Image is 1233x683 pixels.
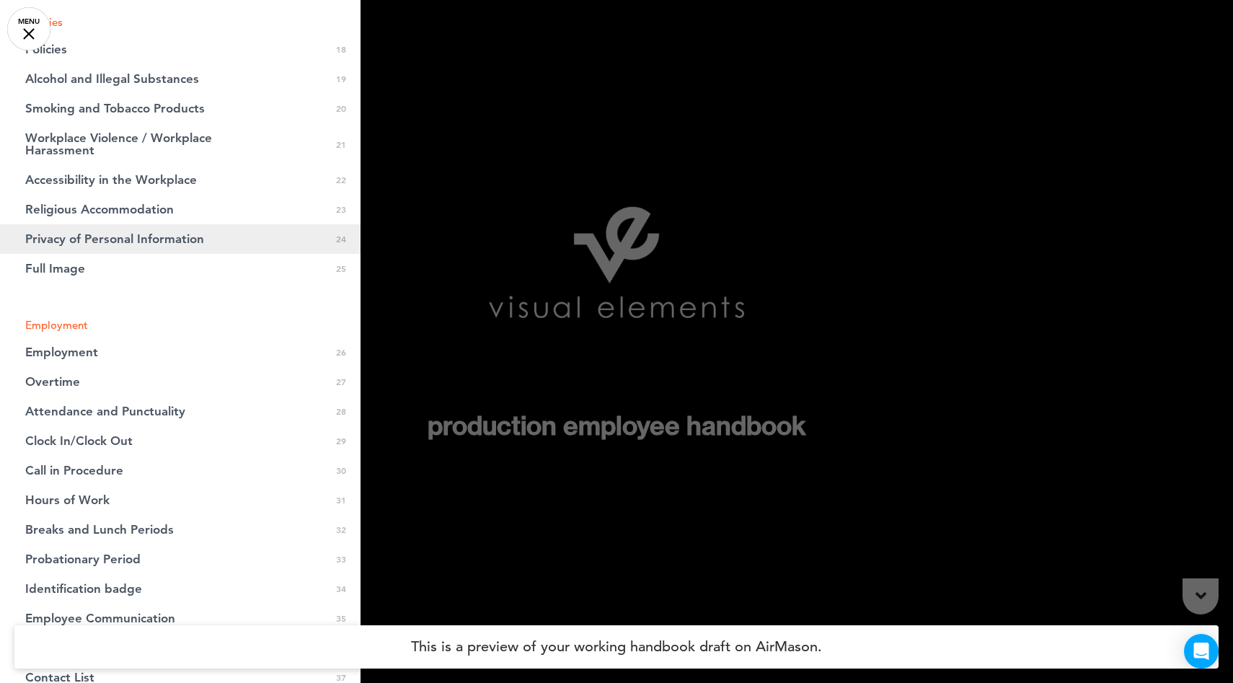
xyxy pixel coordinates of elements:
[336,102,346,115] span: 20
[25,263,85,275] span: Full Image
[25,494,110,506] span: Hours of Work
[25,435,133,447] span: Clock In/Clock Out
[336,376,346,388] span: 27
[336,464,346,477] span: 30
[25,553,141,565] span: Probationary Period
[25,132,263,157] span: Workplace Violence / Workplace Harassment
[336,494,346,506] span: 31
[25,43,67,56] span: Policies
[336,346,346,358] span: 26
[25,524,174,536] span: Breaks and Lunch Periods
[336,524,346,536] span: 32
[336,583,346,595] span: 34
[336,174,346,186] span: 22
[336,73,346,85] span: 19
[336,263,346,275] span: 25
[25,102,205,115] span: Smoking and Tobacco Products
[25,73,199,85] span: Alcohol and Illegal Substances
[25,405,185,418] span: Attendance and Punctuality
[336,233,346,245] span: 24
[25,376,80,388] span: Overtime
[25,203,174,216] span: Religious Accommodation
[336,435,346,447] span: 29
[25,583,142,595] span: Identification badge
[14,625,1219,669] h4: This is a preview of your working handbook draft on AirMason.
[7,7,50,50] a: MENU
[336,203,346,216] span: 23
[336,612,346,625] span: 35
[25,233,204,245] span: Privacy of Personal Information
[25,346,98,358] span: Employment
[336,553,346,565] span: 33
[336,405,346,418] span: 28
[25,464,123,477] span: Call in Procedure
[25,174,197,186] span: Accessibility in the Workplace
[336,138,346,151] span: 21
[1184,634,1219,669] div: Open Intercom Messenger
[25,612,175,625] span: Employee Communication
[336,43,346,56] span: 18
